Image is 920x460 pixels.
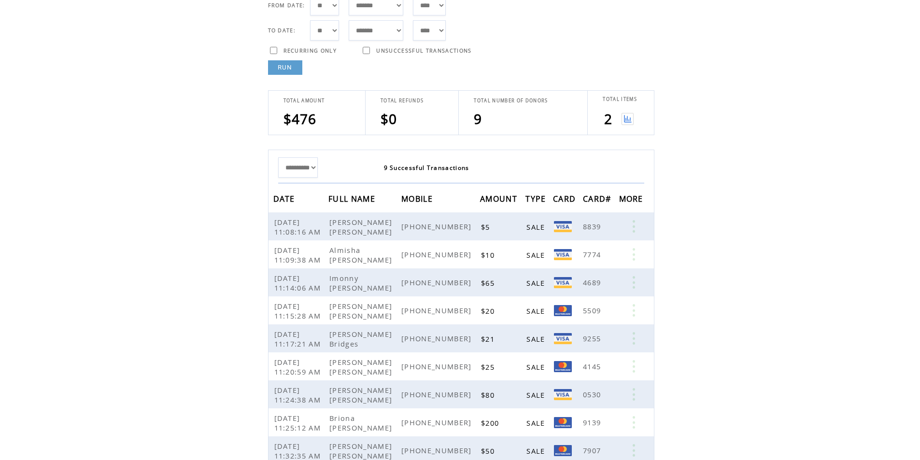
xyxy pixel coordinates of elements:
span: [PHONE_NUMBER] [401,306,474,315]
a: CARD# [583,195,614,201]
img: Mastercard [554,361,572,372]
img: Mastercard [554,445,572,456]
span: [PHONE_NUMBER] [401,362,474,371]
span: MOBILE [401,191,435,209]
span: SALE [526,362,547,372]
img: Visa [554,249,572,260]
span: [DATE] 11:08:16 AM [274,217,324,237]
span: Almisha [PERSON_NAME] [329,245,395,265]
span: RECURRING ONLY [283,47,337,54]
span: SALE [526,418,547,428]
img: Visa [554,221,572,232]
span: [PHONE_NUMBER] [401,222,474,231]
span: $65 [481,278,497,288]
img: Visa [554,333,572,344]
span: 2 [604,110,612,128]
span: [DATE] 11:24:38 AM [274,385,324,404]
span: $20 [481,306,497,316]
a: DATE [273,195,297,201]
span: $50 [481,446,497,456]
span: 0530 [583,390,603,399]
span: TOTAL NUMBER OF DONORS [474,98,548,104]
span: 7907 [583,446,603,455]
span: $80 [481,390,497,400]
span: 7774 [583,250,603,259]
a: TYPE [525,195,548,201]
img: Mastercard [554,417,572,428]
span: [PERSON_NAME] [PERSON_NAME] [329,385,395,404]
span: $476 [283,110,317,128]
span: [PHONE_NUMBER] [401,278,474,287]
span: 9255 [583,334,603,343]
a: RUN [268,60,302,75]
span: FROM DATE: [268,2,305,9]
span: FULL NAME [328,191,378,209]
span: TOTAL AMOUNT [283,98,325,104]
span: MORE [619,191,646,209]
img: Visa [554,277,572,288]
span: [DATE] 11:14:06 AM [274,273,324,293]
span: AMOUNT [480,191,520,209]
span: 4689 [583,278,603,287]
span: [DATE] 11:15:28 AM [274,301,324,321]
span: DATE [273,191,297,209]
span: $200 [481,418,501,428]
span: TOTAL REFUNDS [381,98,424,104]
span: TO DATE: [268,27,296,34]
span: [PHONE_NUMBER] [401,390,474,399]
span: 9139 [583,418,603,427]
span: CARD [553,191,578,209]
img: Visa [554,389,572,400]
span: 4145 [583,362,603,371]
span: 9 [474,110,482,128]
span: [PHONE_NUMBER] [401,334,474,343]
img: Mastercard [554,305,572,316]
img: View graph [622,113,634,125]
span: SALE [526,250,547,260]
span: 8839 [583,222,603,231]
a: MOBILE [401,195,435,201]
span: CARD# [583,191,614,209]
span: [DATE] 11:09:38 AM [274,245,324,265]
span: [PERSON_NAME] [PERSON_NAME] [329,301,395,321]
span: 9 Successful Transactions [384,164,469,172]
span: Imonny [PERSON_NAME] [329,273,395,293]
span: SALE [526,390,547,400]
span: SALE [526,306,547,316]
span: [PHONE_NUMBER] [401,446,474,455]
span: SALE [526,446,547,456]
a: CARD [553,195,578,201]
span: [DATE] 11:20:59 AM [274,357,324,376]
span: SALE [526,222,547,232]
span: UNSUCCESSFUL TRANSACTIONS [376,47,471,54]
span: $5 [481,222,493,232]
span: $21 [481,334,497,344]
span: TYPE [525,191,548,209]
span: [PERSON_NAME] [PERSON_NAME] [329,357,395,376]
span: $25 [481,362,497,372]
span: [DATE] 11:17:21 AM [274,329,324,348]
span: $0 [381,110,397,128]
span: Briona [PERSON_NAME] [329,413,395,432]
a: FULL NAME [328,195,378,201]
span: [PERSON_NAME] Bridges [329,329,392,348]
span: 5509 [583,306,603,315]
span: [PHONE_NUMBER] [401,418,474,427]
span: SALE [526,278,547,288]
span: SALE [526,334,547,344]
span: [PERSON_NAME] [PERSON_NAME] [329,217,395,237]
span: TOTAL ITEMS [603,96,637,102]
span: [DATE] 11:25:12 AM [274,413,324,432]
span: $10 [481,250,497,260]
a: AMOUNT [480,195,520,201]
span: [PHONE_NUMBER] [401,250,474,259]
